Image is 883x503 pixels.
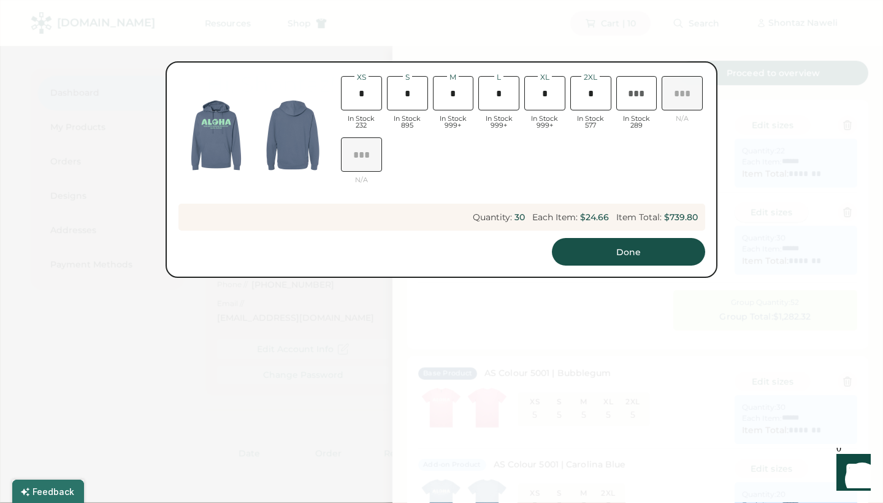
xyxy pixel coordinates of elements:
div: Quantity: [473,212,512,223]
div: N/A [662,115,703,122]
iframe: Front Chat [825,448,877,501]
div: In Stock 999+ [478,115,519,129]
div: In Stock 999+ [433,115,474,129]
div: XS [354,74,369,81]
img: generate-image [178,97,254,174]
div: Each Item: [532,212,578,223]
div: In Stock 895 [387,115,428,129]
div: M [447,74,459,81]
div: L [494,74,503,81]
div: Item Total: [616,212,662,223]
div: In Stock 232 [341,115,382,129]
div: 2XL [581,74,600,81]
div: XL [538,74,552,81]
div: In Stock 289 [616,115,657,129]
button: Done [552,238,705,266]
div: 30 [514,212,525,223]
div: N/A [341,177,382,183]
div: $24.66 [580,212,609,223]
div: In Stock 999+ [524,115,565,129]
div: S [403,74,412,81]
img: generate-image [254,97,331,174]
div: In Stock 577 [570,115,611,129]
div: $739.80 [664,212,698,223]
